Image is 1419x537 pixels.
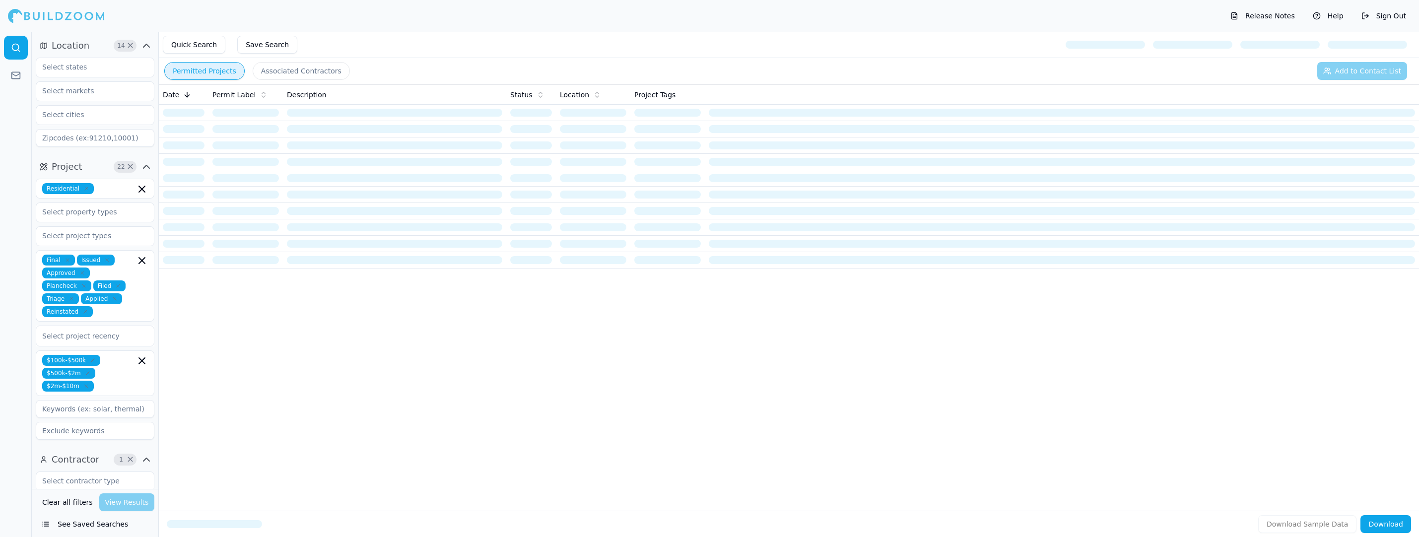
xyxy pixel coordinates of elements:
[42,280,91,291] span: Plancheck
[42,368,95,379] span: $500k-$2m
[36,472,141,490] input: Select contractor type
[81,293,122,304] span: Applied
[52,39,89,53] span: Location
[42,183,94,194] span: Residential
[36,106,141,124] input: Select cities
[212,90,256,100] span: Permit Label
[127,43,134,48] span: Clear Location filters
[36,159,154,175] button: Project22Clear Project filters
[36,515,154,533] button: See Saved Searches
[510,90,533,100] span: Status
[163,36,225,54] button: Quick Search
[42,381,94,392] span: $2m-$10m
[164,62,245,80] button: Permitted Projects
[36,129,154,147] input: Zipcodes (ex:91210,10001)
[1360,515,1411,533] button: Download
[634,90,676,100] span: Project Tags
[116,41,126,51] span: 14
[77,255,115,266] span: Issued
[163,90,179,100] span: Date
[52,453,99,467] span: Contractor
[42,306,93,317] span: Reinstated
[127,164,134,169] span: Clear Project filters
[36,82,141,100] input: Select markets
[116,162,126,172] span: 22
[36,422,154,440] input: Exclude keywords
[253,62,350,80] button: Associated Contractors
[40,493,95,511] button: Clear all filters
[127,457,134,462] span: Clear Contractor filters
[93,280,126,291] span: Filed
[1308,8,1349,24] button: Help
[237,36,297,54] button: Save Search
[36,400,154,418] input: Keywords (ex: solar, thermal)
[36,203,141,221] input: Select property types
[42,355,100,366] span: $100k-$500k
[42,293,79,304] span: Triage
[1356,8,1411,24] button: Sign Out
[36,38,154,54] button: Location14Clear Location filters
[42,255,75,266] span: Final
[42,268,90,278] span: Approved
[36,452,154,468] button: Contractor1Clear Contractor filters
[1225,8,1300,24] button: Release Notes
[560,90,589,100] span: Location
[287,90,327,100] span: Description
[36,227,141,245] input: Select project types
[36,58,141,76] input: Select states
[116,455,126,465] span: 1
[52,160,82,174] span: Project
